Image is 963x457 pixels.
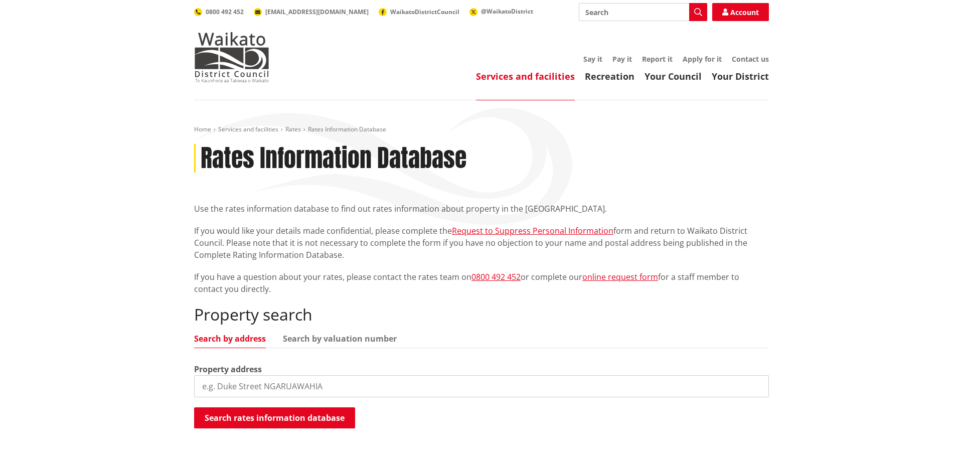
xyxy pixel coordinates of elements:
h1: Rates Information Database [201,144,466,173]
a: WaikatoDistrictCouncil [379,8,459,16]
a: Say it [583,54,602,64]
label: Property address [194,363,262,375]
a: Services and facilities [218,125,278,133]
input: Search input [579,3,707,21]
a: 0800 492 452 [471,271,521,282]
a: Rates [285,125,301,133]
a: online request form [582,271,658,282]
a: Your Council [645,70,702,82]
p: If you have a question about your rates, please contact the rates team on or complete our for a s... [194,271,769,295]
span: @WaikatoDistrict [481,7,533,16]
span: Rates Information Database [308,125,386,133]
a: 0800 492 452 [194,8,244,16]
p: If you would like your details made confidential, please complete the form and return to Waikato ... [194,225,769,261]
a: Contact us [732,54,769,64]
a: Recreation [585,70,634,82]
img: Waikato District Council - Te Kaunihera aa Takiwaa o Waikato [194,32,269,82]
nav: breadcrumb [194,125,769,134]
a: Request to Suppress Personal Information [452,225,613,236]
span: 0800 492 452 [206,8,244,16]
a: [EMAIL_ADDRESS][DOMAIN_NAME] [254,8,369,16]
a: Search by address [194,335,266,343]
p: Use the rates information database to find out rates information about property in the [GEOGRAPHI... [194,203,769,215]
a: Search by valuation number [283,335,397,343]
a: Home [194,125,211,133]
a: Your District [712,70,769,82]
a: Services and facilities [476,70,575,82]
a: Pay it [612,54,632,64]
button: Search rates information database [194,407,355,428]
a: Report it [642,54,673,64]
a: Apply for it [683,54,722,64]
span: WaikatoDistrictCouncil [390,8,459,16]
input: e.g. Duke Street NGARUAWAHIA [194,375,769,397]
span: [EMAIL_ADDRESS][DOMAIN_NAME] [265,8,369,16]
h2: Property search [194,305,769,324]
a: Account [712,3,769,21]
a: @WaikatoDistrict [469,7,533,16]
